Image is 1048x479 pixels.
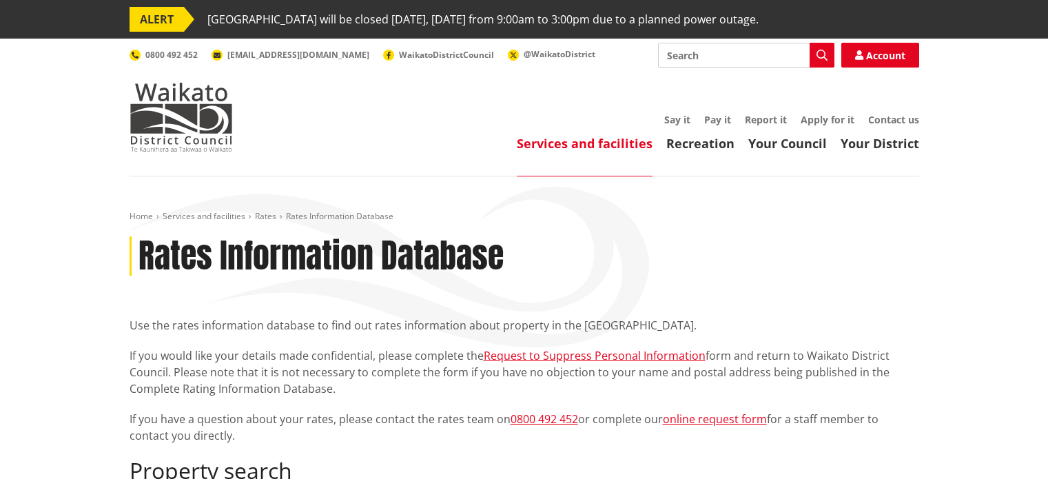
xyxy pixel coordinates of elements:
a: Pay it [704,113,731,126]
p: If you would like your details made confidential, please complete the form and return to Waikato ... [130,347,919,397]
span: [GEOGRAPHIC_DATA] will be closed [DATE], [DATE] from 9:00am to 3:00pm due to a planned power outage. [207,7,759,32]
a: Request to Suppress Personal Information [484,348,706,363]
a: Apply for it [801,113,854,126]
a: online request form [663,411,767,427]
span: Rates Information Database [286,210,393,222]
span: 0800 492 452 [145,49,198,61]
a: [EMAIL_ADDRESS][DOMAIN_NAME] [212,49,369,61]
a: Your District [841,135,919,152]
span: [EMAIL_ADDRESS][DOMAIN_NAME] [227,49,369,61]
input: Search input [658,43,834,68]
a: Account [841,43,919,68]
a: 0800 492 452 [511,411,578,427]
a: Say it [664,113,690,126]
a: Home [130,210,153,222]
img: Waikato District Council - Te Kaunihera aa Takiwaa o Waikato [130,83,233,152]
a: WaikatoDistrictCouncil [383,49,494,61]
a: Services and facilities [517,135,653,152]
span: ALERT [130,7,184,32]
a: Contact us [868,113,919,126]
p: Use the rates information database to find out rates information about property in the [GEOGRAPHI... [130,317,919,334]
span: @WaikatoDistrict [524,48,595,60]
span: WaikatoDistrictCouncil [399,49,494,61]
a: Your Council [748,135,827,152]
nav: breadcrumb [130,211,919,223]
a: Report it [745,113,787,126]
a: Recreation [666,135,734,152]
a: 0800 492 452 [130,49,198,61]
a: Services and facilities [163,210,245,222]
a: Rates [255,210,276,222]
p: If you have a question about your rates, please contact the rates team on or complete our for a s... [130,411,919,444]
h1: Rates Information Database [138,236,504,276]
a: @WaikatoDistrict [508,48,595,60]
